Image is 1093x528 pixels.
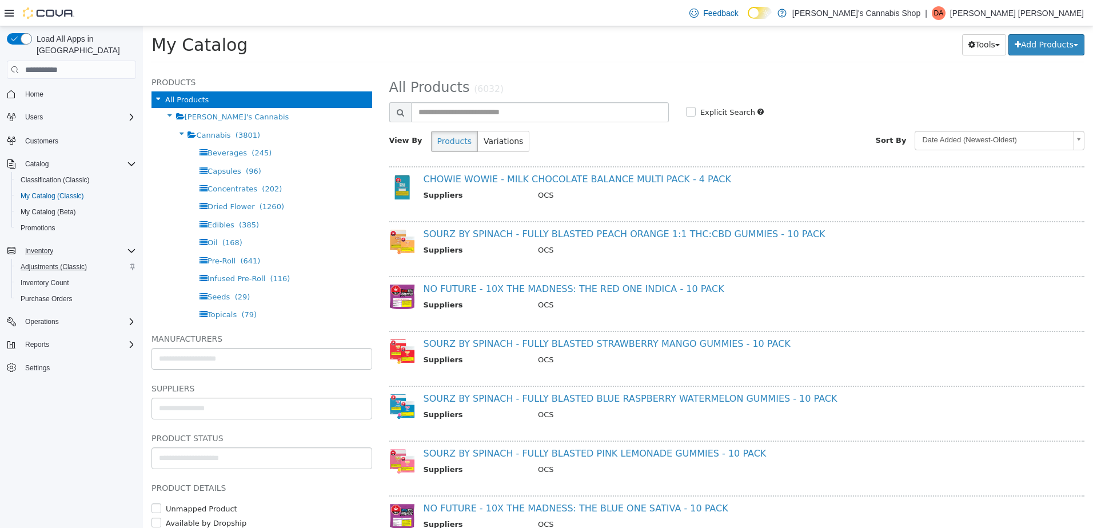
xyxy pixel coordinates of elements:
[9,9,105,29] span: My Catalog
[2,359,141,376] button: Settings
[21,157,53,171] button: Catalog
[109,122,129,131] span: (245)
[25,113,43,122] span: Users
[246,477,272,503] img: 150
[16,260,136,274] span: Adjustments (Classic)
[281,273,386,287] th: Suppliers
[281,477,585,487] a: NO FUTURE - 10X THE MADNESS: THE BLUE ONE SATIVA - 10 PACK
[733,110,764,118] span: Sort By
[21,361,54,375] a: Settings
[281,328,386,342] th: Suppliers
[748,7,772,19] input: Dark Mode
[281,422,624,433] a: SOURZ BY SPINACH - FULLY BLASTED PINK LEMONADE GUMMIES - 10 PACK
[127,248,147,257] span: (116)
[246,203,272,229] img: 150
[16,173,94,187] a: Classification (Classic)
[2,132,141,149] button: Customers
[21,87,48,101] a: Home
[9,405,229,419] h5: Product Status
[65,158,114,167] span: Concentrates
[386,383,916,397] td: OCS
[21,207,76,217] span: My Catalog (Beta)
[65,212,74,221] span: Oil
[386,163,916,178] td: OCS
[16,221,60,235] a: Promotions
[772,105,926,123] span: Date Added (Newest-Oldest)
[25,90,43,99] span: Home
[21,315,136,329] span: Operations
[21,315,63,329] button: Operations
[11,220,141,236] button: Promotions
[96,194,116,203] span: (385)
[246,53,327,69] span: All Products
[9,455,229,469] h5: Product Details
[865,8,942,29] button: Add Products
[21,110,47,124] button: Users
[331,58,361,68] small: (6032)
[16,205,81,219] a: My Catalog (Beta)
[288,105,335,126] button: Products
[21,191,84,201] span: My Catalog (Classic)
[65,176,111,185] span: Dried Flower
[246,422,272,448] img: 150
[7,81,136,406] nav: Complex example
[79,212,99,221] span: (168)
[21,361,136,375] span: Settings
[21,338,136,351] span: Reports
[21,110,136,124] span: Users
[20,491,103,503] label: Available by Dropship
[281,257,581,268] a: NO FUTURE - 10X THE MADNESS: THE RED ONE INDICA - 10 PACK
[281,438,386,452] th: Suppliers
[16,260,91,274] a: Adjustments (Classic)
[281,218,386,233] th: Suppliers
[819,8,863,29] button: Tools
[21,134,63,148] a: Customers
[11,291,141,307] button: Purchase Orders
[281,383,386,397] th: Suppliers
[21,278,69,287] span: Inventory Count
[25,363,50,373] span: Settings
[246,313,272,338] img: 150
[16,189,136,203] span: My Catalog (Classic)
[20,477,94,489] label: Unmapped Product
[555,81,612,92] label: Explicit Search
[21,175,90,185] span: Classification (Classic)
[334,105,386,126] button: Variations
[281,163,386,178] th: Suppliers
[117,176,141,185] span: (1260)
[386,493,916,507] td: OCS
[92,266,107,275] span: (29)
[21,244,136,258] span: Inventory
[246,367,272,393] img: 150
[25,159,49,169] span: Catalog
[21,338,54,351] button: Reports
[103,141,118,149] span: (96)
[25,340,49,349] span: Reports
[21,133,136,147] span: Customers
[42,86,146,95] span: [PERSON_NAME]'s Cannabis
[2,243,141,259] button: Inventory
[21,244,58,258] button: Inventory
[65,122,104,131] span: Beverages
[21,157,136,171] span: Catalog
[9,355,229,369] h5: Suppliers
[21,262,87,271] span: Adjustments (Classic)
[23,7,74,19] img: Cova
[25,317,59,326] span: Operations
[386,438,916,452] td: OCS
[53,105,87,113] span: Cannabis
[9,49,229,63] h5: Products
[2,314,141,330] button: Operations
[281,493,386,507] th: Suppliers
[16,205,136,219] span: My Catalog (Beta)
[281,312,648,323] a: SOURZ BY SPINACH - FULLY BLASTED STRAWBERRY MANGO GUMMIES - 10 PACK
[119,158,139,167] span: (202)
[934,6,943,20] span: DA
[98,284,114,293] span: (79)
[16,173,136,187] span: Classification (Classic)
[16,276,74,290] a: Inventory Count
[925,6,927,20] p: |
[2,86,141,102] button: Home
[11,259,141,275] button: Adjustments (Classic)
[685,2,743,25] a: Feedback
